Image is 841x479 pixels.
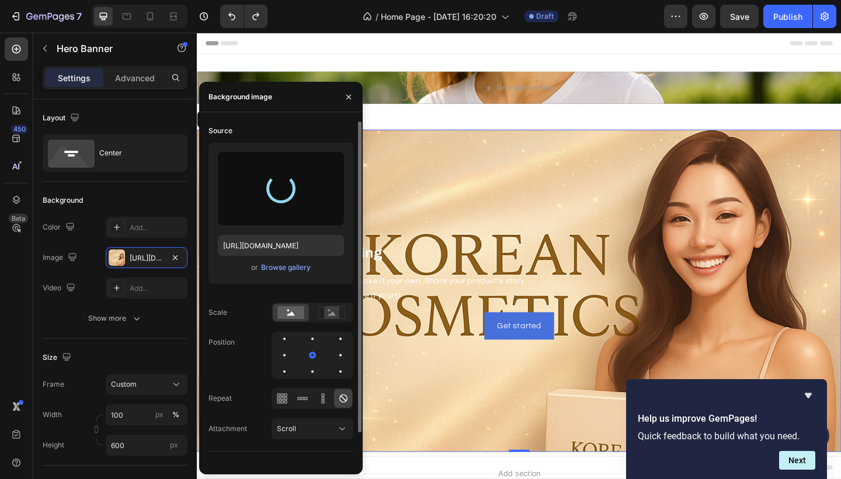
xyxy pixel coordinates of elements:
[218,235,344,256] input: https://example.com/image.jpg
[5,5,87,28] button: 7
[43,220,77,235] div: Color
[312,304,388,334] button: Get started
[130,253,164,263] div: [URL][DOMAIN_NAME]
[220,5,267,28] div: Undo/Redo
[208,337,235,348] div: Position
[638,431,815,442] p: Quick feedback to build what you need.
[326,55,388,65] div: Drop element here
[57,41,156,55] p: Hero Banner
[43,409,62,420] label: Width
[43,440,64,450] label: Height
[111,379,137,390] span: Custom
[638,412,815,426] h2: Help us improve GemPages!
[11,124,28,134] div: 450
[58,72,91,84] p: Settings
[376,11,378,23] span: /
[106,435,187,456] input: px
[720,5,759,28] button: Save
[208,92,272,102] div: Background image
[261,262,311,273] div: Browse gallery
[172,409,179,420] div: %
[730,12,749,22] span: Save
[77,9,82,23] p: 7
[773,11,802,23] div: Publish
[277,424,296,433] span: Scroll
[536,11,554,22] span: Draft
[106,374,187,395] button: Custom
[208,424,247,434] div: Attachment
[130,223,185,233] div: Add...
[197,33,841,479] iframe: Design area
[43,308,187,329] button: Show more
[251,261,258,275] span: or
[152,408,166,422] button: %
[99,140,171,166] div: Center
[779,451,815,470] button: Next question
[170,440,178,449] span: px
[208,393,232,404] div: Repeat
[260,262,311,273] button: Browse gallery
[43,195,83,206] div: Background
[15,89,61,100] div: Hero Banner
[43,250,79,266] div: Image
[638,388,815,470] div: Help us improve GemPages!
[43,280,78,296] div: Video
[9,228,691,251] h2: Click here to edit heading
[130,283,185,294] div: Add...
[208,463,254,473] div: Optimize LCP
[43,110,82,126] div: Layout
[43,379,64,390] label: Frame
[208,307,227,318] div: Scale
[801,388,815,402] button: Hide survey
[88,313,143,324] div: Show more
[381,11,496,23] span: Home Page - [DATE] 16:20:20
[272,418,353,439] button: Scroll
[9,214,28,223] div: Beta
[169,408,183,422] button: px
[208,126,232,136] div: Source
[43,350,74,366] div: Size
[115,72,155,84] p: Advanced
[9,261,691,295] div: This is your text block. Click to edit and make it your own. Share your product's story or servic...
[326,311,374,327] div: Get started
[155,409,164,420] div: px
[763,5,812,28] button: Publish
[106,404,187,425] input: px%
